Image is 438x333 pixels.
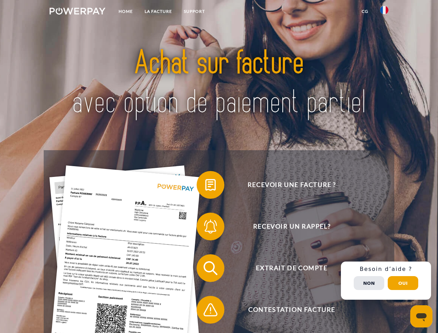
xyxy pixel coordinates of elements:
img: qb_bill.svg [202,176,219,194]
img: logo-powerpay-white.svg [50,8,105,15]
iframe: Bouton de lancement de la fenêtre de messagerie [410,305,432,327]
img: qb_search.svg [202,259,219,277]
span: Extrait de compte [207,254,377,282]
span: Recevoir un rappel? [207,213,377,240]
img: qb_warning.svg [202,301,219,318]
a: Home [113,5,139,18]
a: Support [178,5,211,18]
a: LA FACTURE [139,5,178,18]
a: CG [356,5,374,18]
span: Recevoir une facture ? [207,171,377,199]
img: fr [380,6,388,14]
span: Contestation Facture [207,296,377,324]
button: Extrait de compte [197,254,377,282]
button: Contestation Facture [197,296,377,324]
button: Recevoir un rappel? [197,213,377,240]
button: Non [354,276,384,290]
button: Oui [388,276,418,290]
img: title-powerpay_fr.svg [66,33,372,133]
div: Schnellhilfe [341,262,431,300]
button: Recevoir une facture ? [197,171,377,199]
h3: Besoin d’aide ? [345,266,427,273]
img: qb_bell.svg [202,218,219,235]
